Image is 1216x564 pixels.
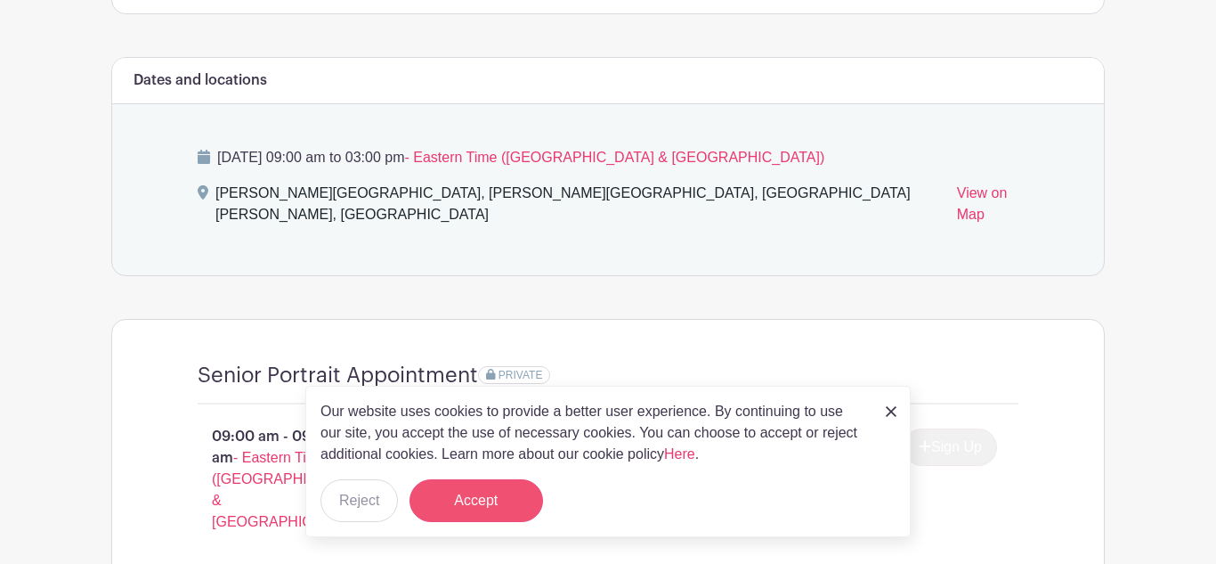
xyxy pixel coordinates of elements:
[886,406,896,417] img: close_button-5f87c8562297e5c2d7936805f587ecaba9071eb48480494691a3f1689db116b3.svg
[409,479,543,522] button: Accept
[957,183,1018,233] a: View on Map
[320,401,867,465] p: Our website uses cookies to provide a better user experience. By continuing to use our site, you ...
[134,72,267,89] h6: Dates and locations
[404,150,824,165] span: - Eastern Time ([GEOGRAPHIC_DATA] & [GEOGRAPHIC_DATA])
[664,446,695,462] a: Here
[198,147,1018,168] p: [DATE] 09:00 am to 03:00 pm
[212,450,365,529] span: - Eastern Time ([GEOGRAPHIC_DATA] & [GEOGRAPHIC_DATA])
[198,363,478,388] h4: Senior Portrait Appointment
[215,183,943,233] div: [PERSON_NAME][GEOGRAPHIC_DATA], [PERSON_NAME][GEOGRAPHIC_DATA], [GEOGRAPHIC_DATA][PERSON_NAME], [...
[320,479,398,522] button: Reject
[169,419,389,540] p: 09:00 am - 09:10 am
[499,369,543,381] span: PRIVATE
